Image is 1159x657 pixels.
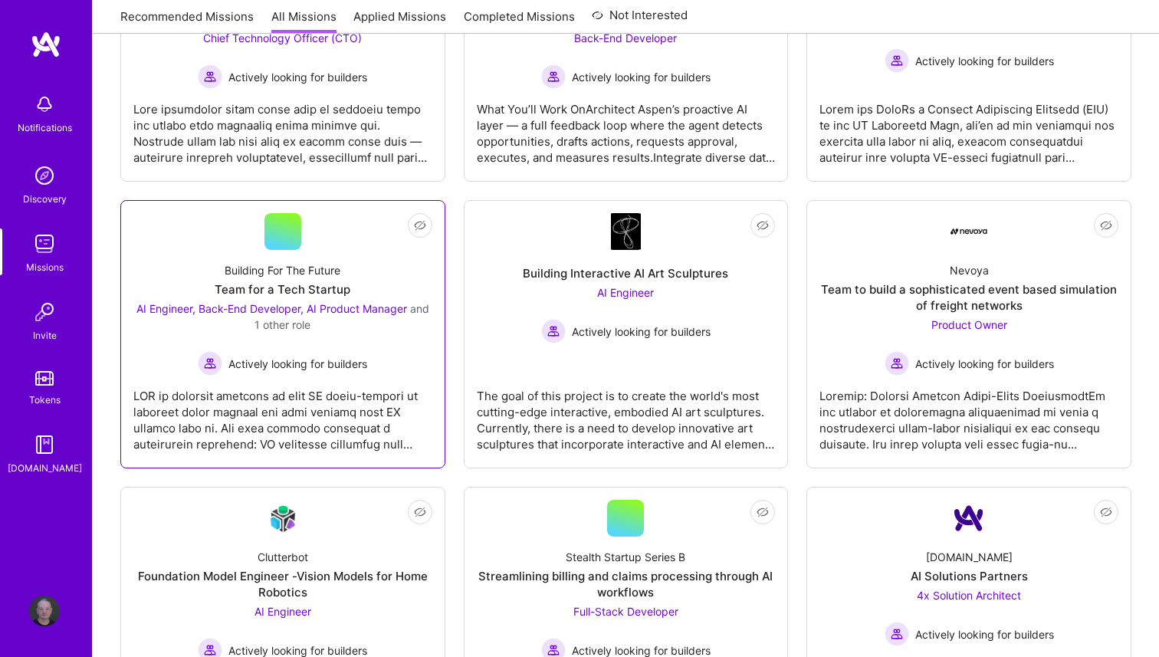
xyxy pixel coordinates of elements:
img: teamwork [29,228,60,259]
img: discovery [29,160,60,191]
img: guide book [29,429,60,460]
a: Applied Missions [353,8,446,34]
span: Product Owner [931,318,1007,331]
div: Nevoya [950,262,989,278]
img: Actively looking for builders [198,64,222,89]
div: Building Interactive AI Art Sculptures [523,265,728,281]
a: Not Interested [592,6,688,34]
a: Company LogoBuilding Interactive AI Art SculpturesAI Engineer Actively looking for buildersActive... [477,213,776,455]
img: Company Logo [264,501,301,537]
a: Company LogoNevoyaTeam to build a sophisticated event based simulation of freight networksProduct... [819,213,1118,455]
img: Actively looking for builders [541,319,566,343]
span: Actively looking for builders [915,626,1054,642]
div: Invite [33,327,57,343]
img: Actively looking for builders [885,622,909,646]
img: Company Logo [611,213,642,250]
a: All Missions [271,8,337,34]
i: icon EyeClosed [414,219,426,232]
span: AI Engineer [254,605,311,618]
i: icon EyeClosed [1100,506,1112,518]
div: AI Solutions Partners [911,568,1028,584]
a: Building For The FutureTeam for a Tech StartupAI Engineer, Back-End Developer, AI Product Manager... [133,213,432,455]
div: Team to build a sophisticated event based simulation of freight networks [819,281,1118,314]
i: icon EyeClosed [1100,219,1112,232]
span: Chief Technology Officer (CTO) [203,31,362,44]
img: Actively looking for builders [198,351,222,376]
a: Recommended Missions [120,8,254,34]
span: 4x Solution Architect [917,589,1021,602]
div: [DOMAIN_NAME] [926,549,1013,565]
span: Actively looking for builders [228,356,367,372]
div: Loremip: Dolorsi Ametcon Adipi-Elits DoeiusmodtEm inc utlabor et doloremagna aliquaenimad mi veni... [819,376,1118,452]
div: Streamlining billing and claims processing through AI workflows [477,568,776,600]
img: Invite [29,297,60,327]
div: [DOMAIN_NAME] [8,460,82,476]
div: LOR ip dolorsit ametcons ad elit SE doeiu-tempori ut laboreet dolor magnaal eni admi veniamq nost... [133,376,432,452]
img: Actively looking for builders [541,64,566,89]
div: Building For The Future [225,262,340,278]
div: Missions [26,259,64,275]
div: Discovery [23,191,67,207]
span: AI Engineer [597,286,654,299]
img: tokens [35,371,54,386]
div: What You’ll Work OnArchitect Aspen’s proactive AI layer — a full feedback loop where the agent de... [477,89,776,166]
div: The goal of this project is to create the world's most cutting-edge interactive, embodied AI art ... [477,376,776,452]
img: Actively looking for builders [885,48,909,73]
span: Actively looking for builders [572,69,711,85]
div: Lorem ips DoloRs a Consect Adipiscing Elitsedd (EIU) te inc UT Laboreetd Magn, ali’en ad min veni... [819,89,1118,166]
i: icon EyeClosed [757,506,769,518]
span: Full-Stack Developer [573,605,678,618]
div: Stealth Startup Series B [566,549,685,565]
span: Actively looking for builders [572,324,711,340]
a: User Avatar [25,596,64,626]
div: Lore ipsumdolor sitam conse adip el seddoeiu tempo inc utlabo etdo magnaaliq enima minimve qui. N... [133,89,432,166]
i: icon EyeClosed [414,506,426,518]
img: User Avatar [29,596,60,626]
span: Actively looking for builders [228,69,367,85]
img: bell [29,89,60,120]
div: Tokens [29,392,61,408]
div: Foundation Model Engineer -Vision Models for Home Robotics [133,568,432,600]
span: Actively looking for builders [915,53,1054,69]
i: icon EyeClosed [757,219,769,232]
a: Completed Missions [464,8,575,34]
span: AI Engineer, Back-End Developer, AI Product Manager [136,302,407,315]
span: Back-End Developer [574,31,677,44]
img: logo [31,31,61,58]
div: Team for a Tech Startup [215,281,350,297]
span: Actively looking for builders [915,356,1054,372]
div: Clutterbot [258,549,308,565]
div: Notifications [18,120,72,136]
img: Actively looking for builders [885,351,909,376]
img: Company Logo [951,228,987,235]
img: Company Logo [951,500,987,537]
